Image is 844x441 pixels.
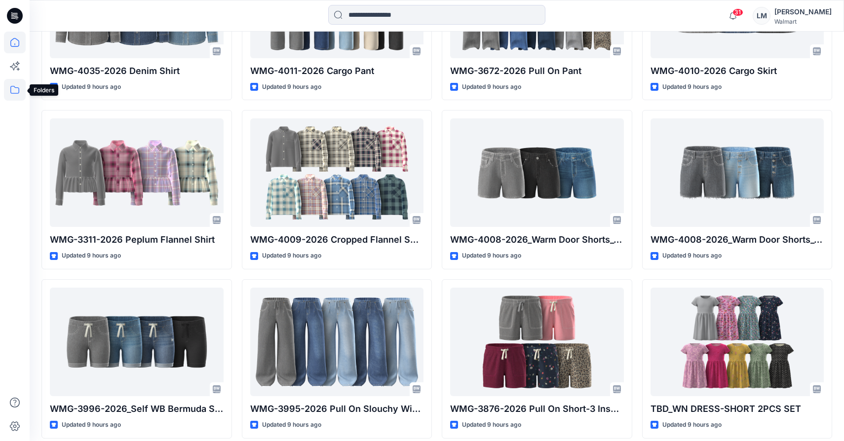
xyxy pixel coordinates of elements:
div: LM [753,7,770,25]
p: Updated 9 hours ago [462,420,521,430]
p: WMG-4035-2026 Denim Shirt [50,64,224,78]
p: WMG-3996-2026_Self WB Bermuda Shorts [50,402,224,416]
a: WMG-3995-2026 Pull On Slouchy Wide Leg [250,288,424,396]
span: 31 [732,8,743,16]
p: WMG-4009-2026 Cropped Flannel Shirt [250,233,424,247]
a: WMG-3996-2026_Self WB Bermuda Shorts [50,288,224,396]
p: Updated 9 hours ago [62,420,121,430]
p: Updated 9 hours ago [62,82,121,92]
a: WMG-4008-2026_Warm Door Shorts_Opt1 [651,118,824,227]
p: WMG-3311-2026 Peplum Flannel Shirt [50,233,224,247]
p: TBD_WN DRESS-SHORT 2PCS SET [651,402,824,416]
p: WMG-4011-2026 Cargo Pant [250,64,424,78]
p: WMG-3672-2026 Pull On Pant [450,64,624,78]
a: WMG-3876-2026 Pull On Short-3 Inseam [450,288,624,396]
p: WMG-4010-2026 Cargo Skirt [651,64,824,78]
p: Updated 9 hours ago [262,251,321,261]
p: Updated 9 hours ago [662,82,722,92]
p: WMG-3876-2026 Pull On Short-3 Inseam [450,402,624,416]
p: Updated 9 hours ago [662,251,722,261]
p: Updated 9 hours ago [462,82,521,92]
a: WMG-3311-2026 Peplum Flannel Shirt [50,118,224,227]
div: Walmart [774,18,832,25]
div: [PERSON_NAME] [774,6,832,18]
p: WMG-4008-2026_Warm Door Shorts_Opt1 [651,233,824,247]
p: WMG-3995-2026 Pull On Slouchy Wide Leg [250,402,424,416]
p: Updated 9 hours ago [462,251,521,261]
p: Updated 9 hours ago [262,82,321,92]
p: Updated 9 hours ago [62,251,121,261]
a: WMG-4008-2026_Warm Door Shorts_Opt2 [450,118,624,227]
a: TBD_WN DRESS-SHORT 2PCS SET [651,288,824,396]
p: Updated 9 hours ago [262,420,321,430]
p: Updated 9 hours ago [662,420,722,430]
p: WMG-4008-2026_Warm Door Shorts_Opt2 [450,233,624,247]
a: WMG-4009-2026 Cropped Flannel Shirt [250,118,424,227]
